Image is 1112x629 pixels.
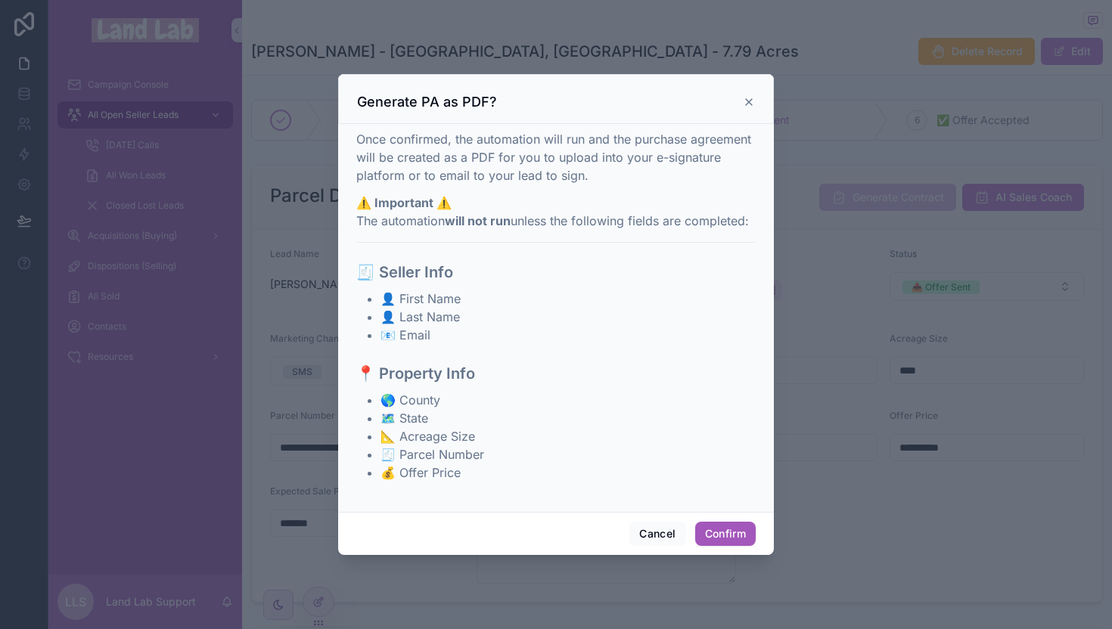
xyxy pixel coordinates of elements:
[381,326,756,344] li: 📧 Email
[356,195,452,210] strong: ⚠️ Important ⚠️
[695,522,756,546] button: Confirm
[381,290,756,308] li: 👤 First Name
[381,391,756,409] li: 🌎 County
[381,427,756,445] li: 📐 Acreage Size
[381,308,756,326] li: 👤 Last Name
[357,93,497,111] h3: Generate PA as PDF?
[356,130,756,184] p: Once confirmed, the automation will run and the purchase agreement will be created as a PDF for y...
[381,445,756,463] li: 🧾 Parcel Number
[356,362,756,385] h3: 📍 Property Info
[381,409,756,427] li: 🗺️ State
[445,213,511,228] strong: will not run
[356,194,756,230] p: The automation unless the following fields are completed:
[629,522,685,546] button: Cancel
[381,463,756,482] li: 💰 Offer Price
[356,261,756,284] h3: 🧾 Seller Info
